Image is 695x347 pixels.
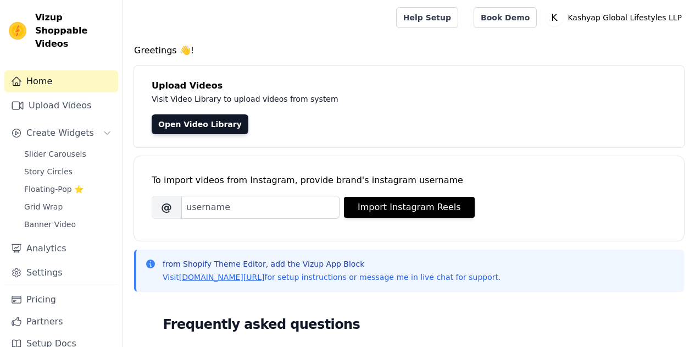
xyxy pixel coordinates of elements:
span: Banner Video [24,219,76,230]
span: Floating-Pop ⭐ [24,184,84,195]
a: Help Setup [396,7,458,28]
a: Home [4,70,118,92]
a: Book Demo [474,7,537,28]
button: Create Widgets [4,122,118,144]
div: To import videos from Instagram, provide brand's instagram username [152,174,666,187]
a: Analytics [4,238,118,260]
img: Vizup [9,22,26,40]
p: Kashyap Global Lifestyles LLP [563,8,686,27]
button: Import Instagram Reels [344,197,475,218]
p: from Shopify Theme Editor, add the Vizup App Block [163,258,501,269]
span: Story Circles [24,166,73,177]
span: Create Widgets [26,126,94,140]
a: Floating-Pop ⭐ [18,181,118,197]
a: Banner Video [18,217,118,232]
h4: Greetings 👋! [134,44,684,57]
p: Visit for setup instructions or message me in live chat for support. [163,272,501,283]
span: Vizup Shoppable Videos [35,11,114,51]
button: K Kashyap Global Lifestyles LLP [546,8,686,27]
h2: Frequently asked questions [163,313,655,335]
a: Pricing [4,289,118,311]
span: @ [152,196,181,219]
a: [DOMAIN_NAME][URL] [179,273,265,282]
span: Slider Carousels [24,148,86,159]
a: Open Video Library [152,114,248,134]
p: Visit Video Library to upload videos from system [152,92,644,106]
h4: Upload Videos [152,79,666,92]
a: Story Circles [18,164,118,179]
a: Upload Videos [4,95,118,117]
span: Grid Wrap [24,201,63,212]
a: Settings [4,262,118,284]
a: Grid Wrap [18,199,118,214]
text: K [552,12,558,23]
a: Partners [4,311,118,333]
input: username [181,196,340,219]
a: Slider Carousels [18,146,118,162]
